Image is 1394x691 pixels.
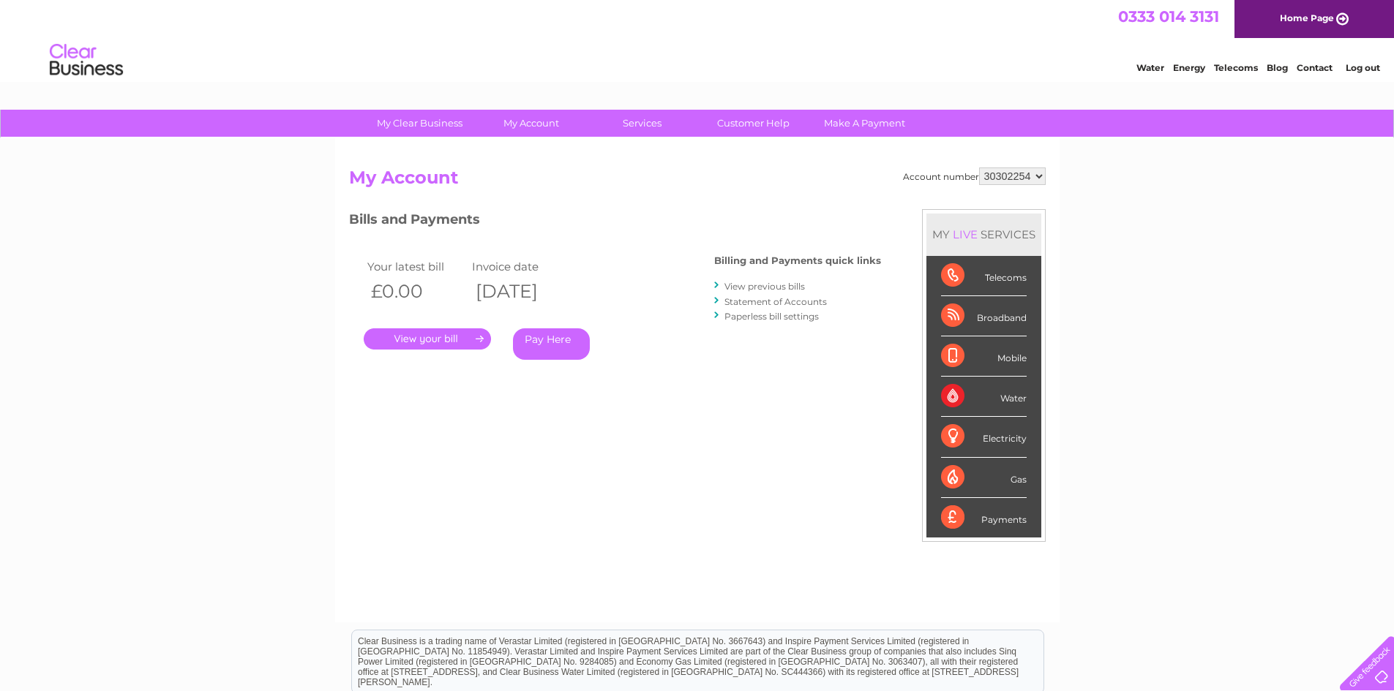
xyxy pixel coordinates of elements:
[693,110,814,137] a: Customer Help
[1173,62,1205,73] a: Energy
[364,257,469,276] td: Your latest bill
[724,281,805,292] a: View previous bills
[903,167,1046,185] div: Account number
[1118,7,1219,26] a: 0333 014 3131
[724,296,827,307] a: Statement of Accounts
[349,167,1046,195] h2: My Account
[468,257,574,276] td: Invoice date
[941,336,1027,377] div: Mobile
[1267,62,1288,73] a: Blog
[1297,62,1333,73] a: Contact
[941,296,1027,336] div: Broadband
[359,110,480,137] a: My Clear Business
[714,255,881,266] h4: Billing and Payments quick links
[804,110,925,137] a: Make A Payment
[468,276,574,306] th: [DATE]
[941,458,1027,498] div: Gas
[49,38,124,83] img: logo.png
[513,328,590,360] a: Pay Here
[582,110,702,137] a: Services
[349,209,881,235] h3: Bills and Payments
[941,256,1027,296] div: Telecoms
[1136,62,1164,73] a: Water
[364,328,491,350] a: .
[364,276,469,306] th: £0.00
[1346,62,1380,73] a: Log out
[724,311,819,322] a: Paperless bill settings
[352,8,1043,71] div: Clear Business is a trading name of Verastar Limited (registered in [GEOGRAPHIC_DATA] No. 3667643...
[1214,62,1258,73] a: Telecoms
[950,227,981,241] div: LIVE
[941,417,1027,457] div: Electricity
[941,377,1027,417] div: Water
[926,214,1041,255] div: MY SERVICES
[471,110,591,137] a: My Account
[941,498,1027,537] div: Payments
